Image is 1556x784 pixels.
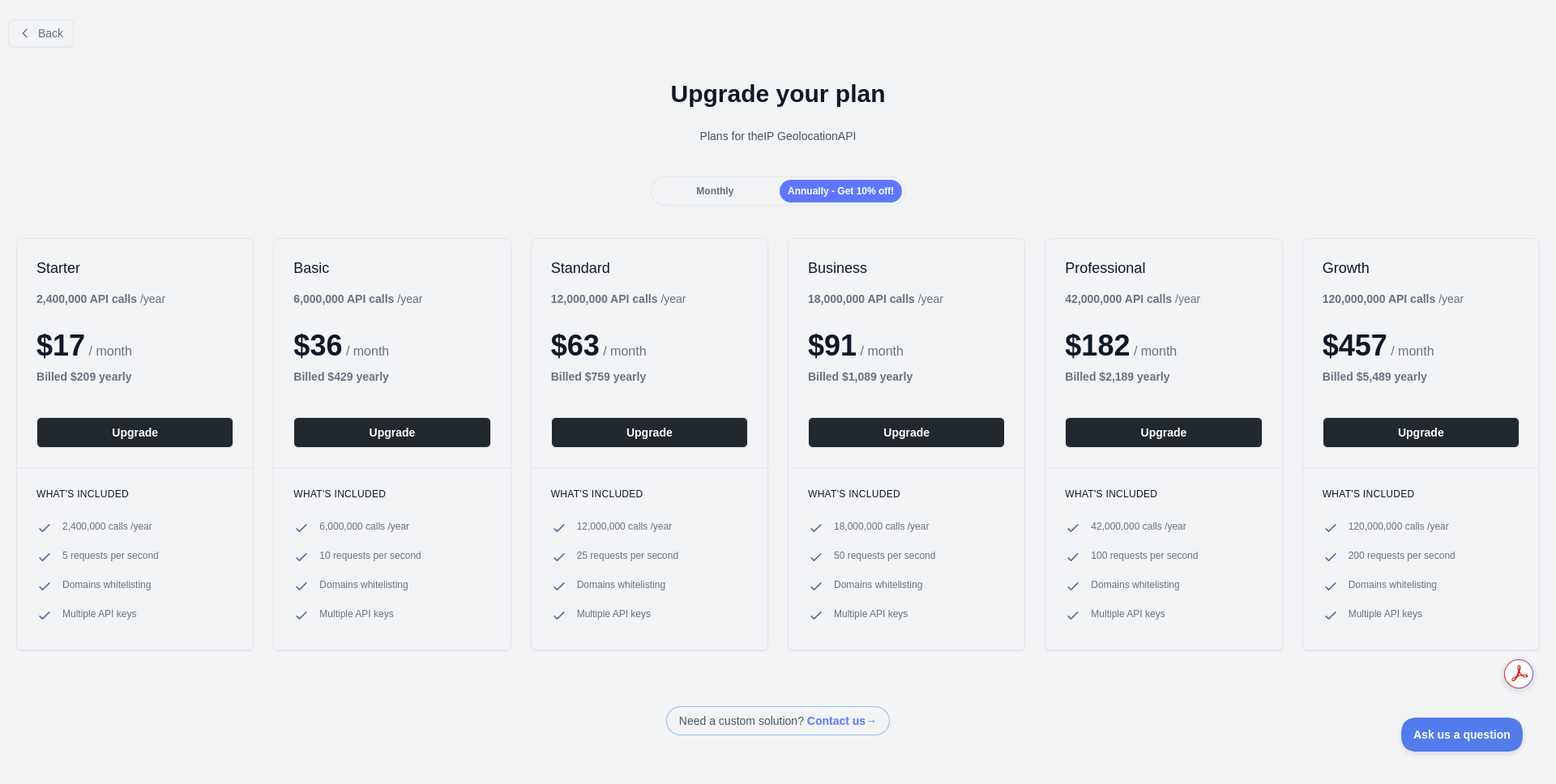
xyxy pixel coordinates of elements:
[808,329,857,362] span: $ 91
[1065,329,1130,362] span: $ 182
[808,258,1005,278] h2: Business
[808,291,943,307] div: / year
[551,258,748,278] h2: Standard
[808,292,915,305] b: 18,000,000 API calls
[1065,258,1262,278] h2: Professional
[1401,718,1524,752] iframe: Toggle Customer Support
[551,292,658,305] b: 12,000,000 API calls
[551,291,686,307] div: / year
[1065,291,1200,307] div: / year
[1065,292,1172,305] b: 42,000,000 API calls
